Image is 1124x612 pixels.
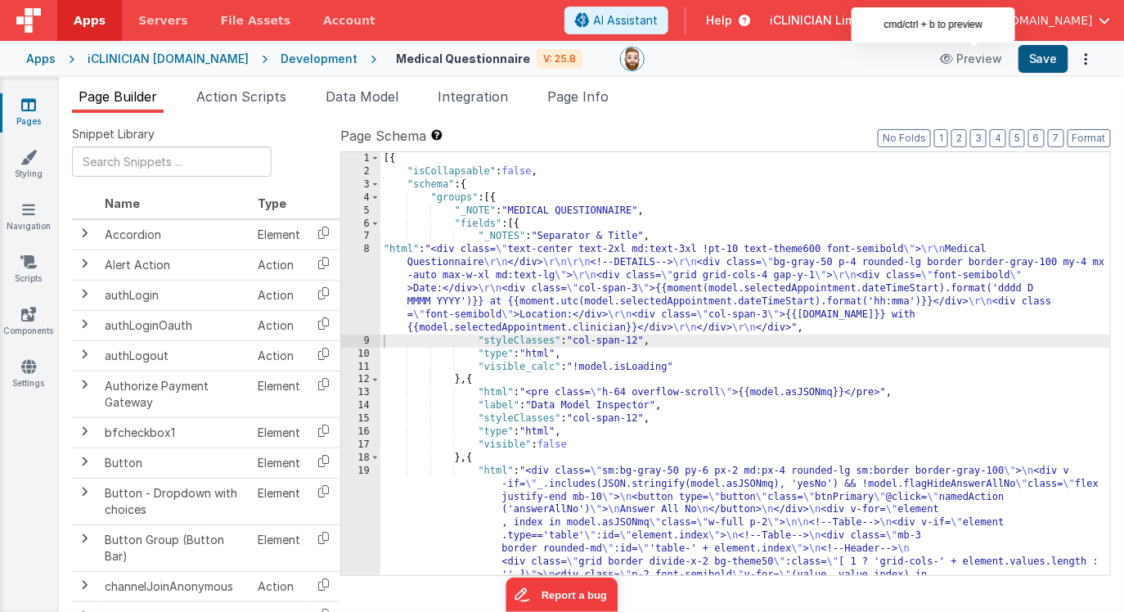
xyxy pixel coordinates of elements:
[878,129,931,147] button: No Folds
[770,12,892,29] span: iCLINICIAN Limited —
[258,196,286,210] span: Type
[138,12,187,29] span: Servers
[340,126,426,146] span: Page Schema
[341,243,380,334] div: 8
[98,448,251,478] td: Button
[396,52,530,65] h4: Medical Questionnaire
[1028,129,1045,147] button: 6
[251,478,307,524] td: Element
[341,452,380,465] div: 18
[341,205,380,218] div: 5
[79,88,157,105] span: Page Builder
[251,417,307,448] td: Element
[341,439,380,452] div: 17
[341,361,380,374] div: 11
[341,165,380,178] div: 2
[98,478,251,524] td: Button - Dropdown with choices
[251,219,307,250] td: Element
[970,129,987,147] button: 3
[251,524,307,571] td: Element
[564,7,668,34] button: AI Assistant
[990,129,1006,147] button: 4
[251,310,307,340] td: Action
[105,196,140,210] span: Name
[506,578,618,612] iframe: Marker.io feedback button
[98,340,251,371] td: authLogout
[341,425,380,439] div: 16
[341,386,380,399] div: 13
[98,310,251,340] td: authLoginOauth
[251,371,307,417] td: Element
[537,49,582,69] div: V: 25.8
[98,219,251,250] td: Accordion
[1068,129,1111,147] button: Format
[326,88,398,105] span: Data Model
[341,218,380,231] div: 6
[98,371,251,417] td: Authorize Payment Gateway
[1009,129,1025,147] button: 5
[1048,129,1064,147] button: 7
[621,47,644,70] img: 338b8ff906eeea576da06f2fc7315c1b
[770,12,1111,29] button: iCLINICIAN Limited — [EMAIL_ADDRESS][DOMAIN_NAME]
[72,146,272,177] input: Search Snippets ...
[281,51,357,67] div: Development
[341,230,380,243] div: 7
[196,88,286,105] span: Action Scripts
[341,178,380,191] div: 3
[438,88,508,105] span: Integration
[852,7,1015,43] div: cmd/ctrl + b to preview
[341,335,380,348] div: 9
[251,280,307,310] td: Action
[26,51,56,67] div: Apps
[221,12,291,29] span: File Assets
[74,12,106,29] span: Apps
[251,448,307,478] td: Element
[593,12,658,29] span: AI Assistant
[1018,45,1068,73] button: Save
[341,152,380,165] div: 1
[88,51,249,67] div: iCLINICIAN [DOMAIN_NAME]
[341,412,380,425] div: 15
[934,129,948,147] button: 1
[251,571,307,601] td: Action
[930,46,1012,72] button: Preview
[341,399,380,412] div: 14
[341,373,380,386] div: 12
[251,340,307,371] td: Action
[951,129,967,147] button: 2
[98,250,251,280] td: Alert Action
[251,250,307,280] td: Action
[98,280,251,310] td: authLogin
[72,126,155,142] span: Snippet Library
[98,524,251,571] td: Button Group (Button Bar)
[706,12,732,29] span: Help
[1075,47,1098,70] button: Options
[341,348,380,361] div: 10
[98,571,251,601] td: channelJoinAnonymous
[98,417,251,448] td: bfcheckbox1
[547,88,609,105] span: Page Info
[341,191,380,205] div: 4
